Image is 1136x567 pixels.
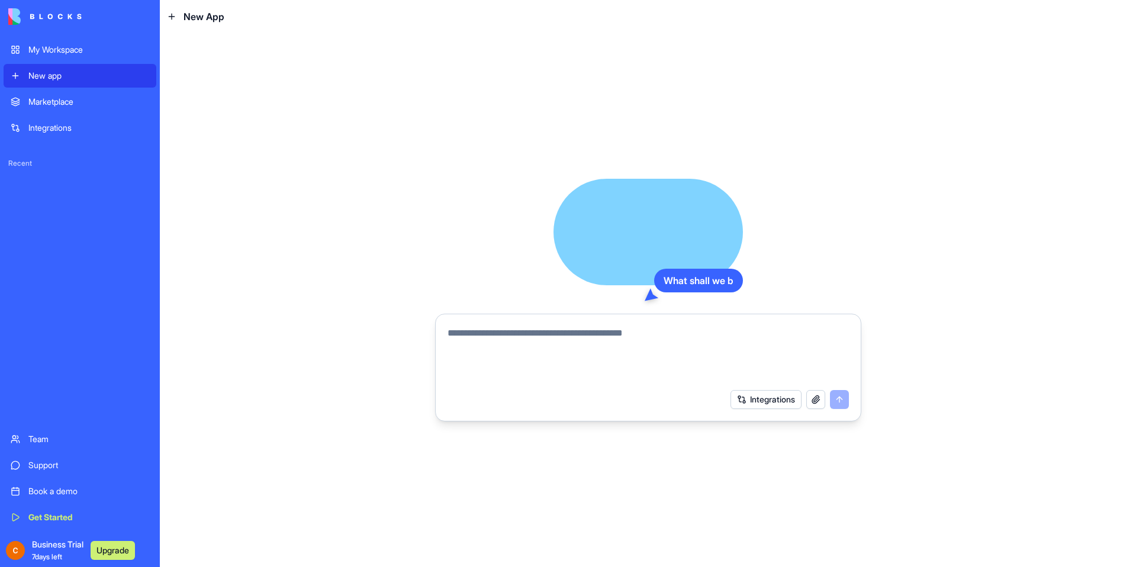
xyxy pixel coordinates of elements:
a: Support [4,453,156,477]
a: New app [4,64,156,88]
div: Integrations [28,122,149,134]
a: Marketplace [4,90,156,114]
span: Recent [4,159,156,168]
div: Team [28,433,149,445]
div: Get Started [28,511,149,523]
a: Book a demo [4,479,156,503]
img: ACg8ocI_43pR6SOcR8ueOzfTSznA1PS187kmEYplykX4w6BKdSgi1Q=s96-c [6,541,25,560]
a: Get Started [4,505,156,529]
div: Support [28,459,149,471]
span: 7 days left [32,552,62,561]
a: Team [4,427,156,451]
div: What shall we b [654,269,743,292]
div: Marketplace [28,96,149,108]
div: Book a demo [28,485,149,497]
span: Business Trial [32,539,83,562]
button: Integrations [730,390,802,409]
button: Upgrade [91,541,135,560]
a: Integrations [4,116,156,140]
div: New app [28,70,149,82]
img: logo [8,8,82,25]
div: My Workspace [28,44,149,56]
a: My Workspace [4,38,156,62]
span: New App [184,9,224,24]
